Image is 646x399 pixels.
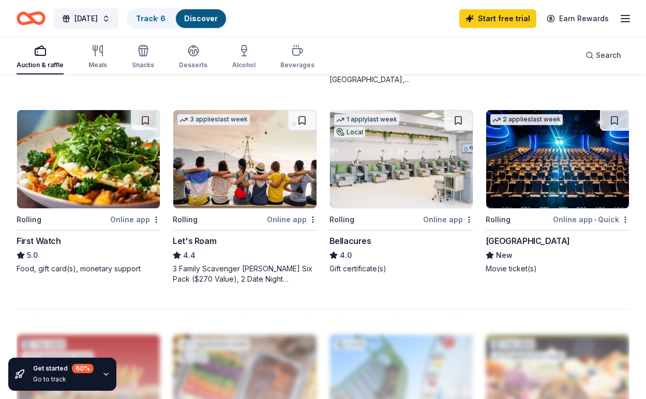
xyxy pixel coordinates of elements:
[184,14,218,23] a: Discover
[459,9,536,28] a: Start free trial
[33,375,94,383] div: Go to track
[110,213,160,226] div: Online app
[17,264,160,274] div: Food, gift card(s), monetary support
[334,127,365,137] div: Local
[88,40,107,74] button: Meals
[17,235,61,247] div: First Watch
[232,40,256,74] button: Alcohol
[17,40,64,74] button: Auction & raffle
[136,14,166,23] a: Track· 6
[329,64,473,85] div: A 16-person Villa in [GEOGRAPHIC_DATA], [GEOGRAPHIC_DATA], [GEOGRAPHIC_DATA] for 7days/6nights (R...
[486,110,629,274] a: Image for Cinépolis2 applieslast weekRollingOnline app•Quick[GEOGRAPHIC_DATA]NewMovie ticket(s)
[540,9,615,28] a: Earn Rewards
[334,114,399,125] div: 1 apply last week
[88,61,107,69] div: Meals
[329,213,354,226] div: Rolling
[577,45,629,66] button: Search
[173,213,198,226] div: Rolling
[173,235,216,247] div: Let's Roam
[179,40,207,74] button: Desserts
[54,8,118,29] button: [DATE]
[596,49,621,62] span: Search
[496,249,513,262] span: New
[17,110,160,208] img: Image for First Watch
[329,110,473,274] a: Image for Bellacures1 applylast weekLocalRollingOnline appBellacures4.0Gift certificate(s)
[17,213,41,226] div: Rolling
[17,110,160,274] a: Image for First WatchRollingOnline appFirst Watch5.0Food, gift card(s), monetary support
[72,364,94,373] div: 60 %
[486,235,570,247] div: [GEOGRAPHIC_DATA]
[27,249,38,262] span: 5.0
[132,40,154,74] button: Snacks
[132,61,154,69] div: Snacks
[280,61,314,69] div: Beverages
[74,12,98,25] span: [DATE]
[173,264,317,284] div: 3 Family Scavenger [PERSON_NAME] Six Pack ($270 Value), 2 Date Night Scavenger [PERSON_NAME] Two ...
[177,114,250,125] div: 3 applies last week
[267,213,317,226] div: Online app
[340,249,352,262] span: 4.0
[17,61,64,69] div: Auction & raffle
[329,264,473,274] div: Gift certificate(s)
[330,110,473,208] img: Image for Bellacures
[127,8,227,29] button: Track· 6Discover
[486,110,629,208] img: Image for Cinépolis
[232,61,256,69] div: Alcohol
[594,216,596,224] span: •
[486,213,510,226] div: Rolling
[173,110,316,208] img: Image for Let's Roam
[423,213,473,226] div: Online app
[490,114,563,125] div: 2 applies last week
[329,235,371,247] div: Bellacures
[553,213,629,226] div: Online app Quick
[280,40,314,74] button: Beverages
[17,6,46,30] a: Home
[173,110,317,284] a: Image for Let's Roam3 applieslast weekRollingOnline appLet's Roam4.43 Family Scavenger [PERSON_NA...
[33,364,94,373] div: Get started
[179,61,207,69] div: Desserts
[486,264,629,274] div: Movie ticket(s)
[183,249,196,262] span: 4.4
